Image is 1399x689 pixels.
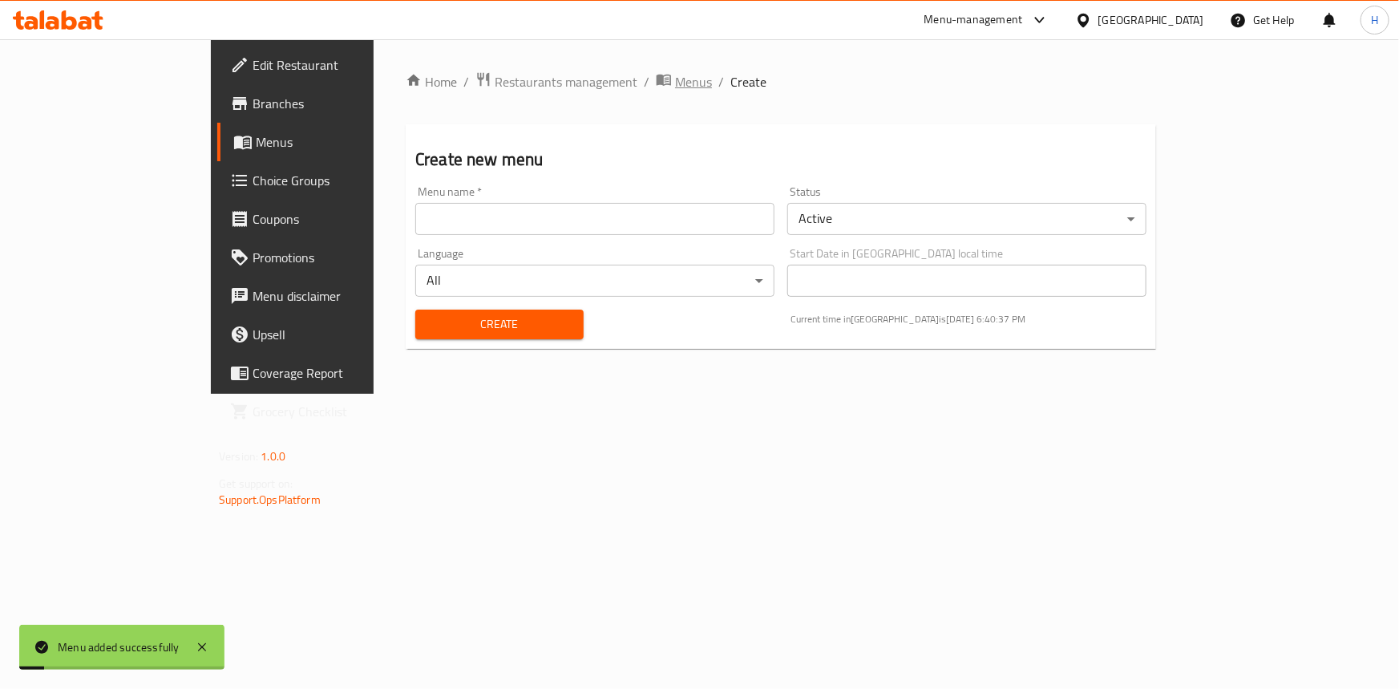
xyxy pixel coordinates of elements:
[790,312,1146,326] p: Current time in [GEOGRAPHIC_DATA] is [DATE] 6:40:37 PM
[924,10,1023,30] div: Menu-management
[217,238,444,277] a: Promotions
[475,71,637,92] a: Restaurants management
[219,473,293,494] span: Get support on:
[219,489,321,510] a: Support.OpsPlatform
[675,72,712,91] span: Menus
[217,392,444,431] a: Grocery Checklist
[415,265,774,297] div: All
[219,446,258,467] span: Version:
[253,209,431,229] span: Coupons
[217,46,444,84] a: Edit Restaurant
[217,84,444,123] a: Branches
[644,72,649,91] li: /
[217,315,444,354] a: Upsell
[253,248,431,267] span: Promotions
[718,72,724,91] li: /
[253,94,431,113] span: Branches
[415,148,1146,172] h2: Create new menu
[656,71,712,92] a: Menus
[58,638,180,656] div: Menu added successfully
[217,123,444,161] a: Menus
[463,72,469,91] li: /
[253,402,431,421] span: Grocery Checklist
[217,277,444,315] a: Menu disclaimer
[730,72,766,91] span: Create
[428,314,571,334] span: Create
[495,72,637,91] span: Restaurants management
[253,325,431,344] span: Upsell
[256,132,431,152] span: Menus
[415,203,774,235] input: Please enter Menu name
[253,55,431,75] span: Edit Restaurant
[1371,11,1378,29] span: H
[787,203,1146,235] div: Active
[253,286,431,306] span: Menu disclaimer
[261,446,285,467] span: 1.0.0
[415,310,584,339] button: Create
[406,71,1156,92] nav: breadcrumb
[217,161,444,200] a: Choice Groups
[1098,11,1204,29] div: [GEOGRAPHIC_DATA]
[217,354,444,392] a: Coverage Report
[253,171,431,190] span: Choice Groups
[217,200,444,238] a: Coupons
[253,363,431,383] span: Coverage Report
